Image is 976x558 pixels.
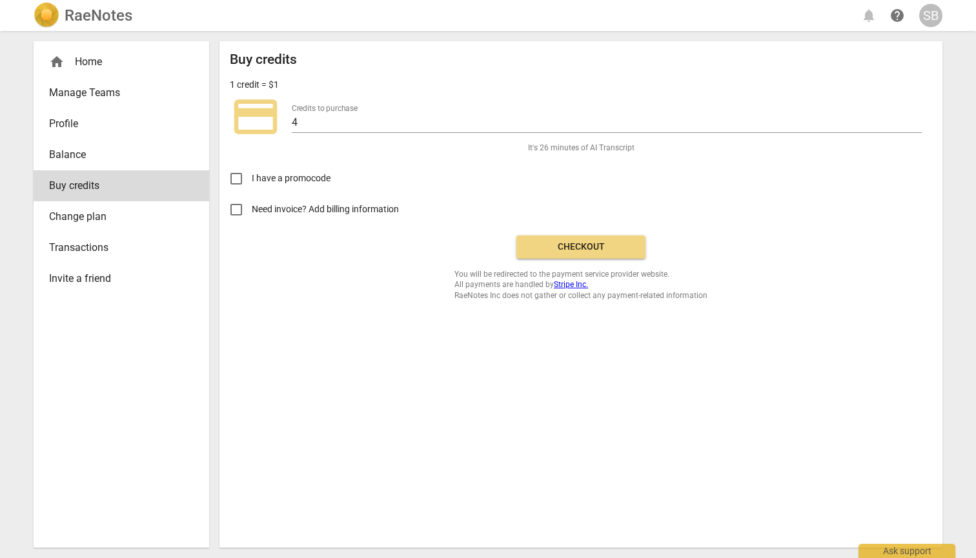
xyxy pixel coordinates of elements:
[49,178,183,194] span: Buy credits
[554,280,588,289] a: Stripe Inc.
[49,54,65,70] span: home
[919,4,942,27] button: SB
[49,209,183,224] span: Change plan
[886,4,909,27] a: Help
[528,143,635,154] span: It's 26 minutes of AI Transcript
[34,46,209,77] div: Home
[34,232,209,263] a: Transactions
[34,108,209,139] a: Profile
[34,201,209,232] a: Change plan
[230,78,279,92] p: 1 credit = $1
[516,235,646,259] button: Checkout
[65,6,132,25] h2: RaeNotes
[49,85,183,101] span: Manage Teams
[527,241,635,254] span: Checkout
[49,147,183,163] span: Balance
[49,240,183,255] span: Transactions
[252,172,330,185] span: I have a promocode
[34,3,59,28] img: Logo
[34,170,209,201] a: Buy credits
[49,54,183,70] div: Home
[230,52,297,68] h2: Buy credits
[34,139,209,170] a: Balance
[890,8,905,23] span: help
[49,116,183,132] span: Profile
[34,77,209,108] a: Manage Teams
[49,271,183,286] span: Invite a friend
[34,263,209,294] a: Invite a friend
[859,544,955,558] div: Ask support
[34,3,132,28] a: LogoRaeNotes
[454,269,707,301] span: You will be redirected to the payment service provider website. All payments are handled by RaeNo...
[292,105,358,112] label: Credits to purchase
[230,91,281,143] span: credit_card
[252,203,401,216] span: Need invoice? Add billing information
